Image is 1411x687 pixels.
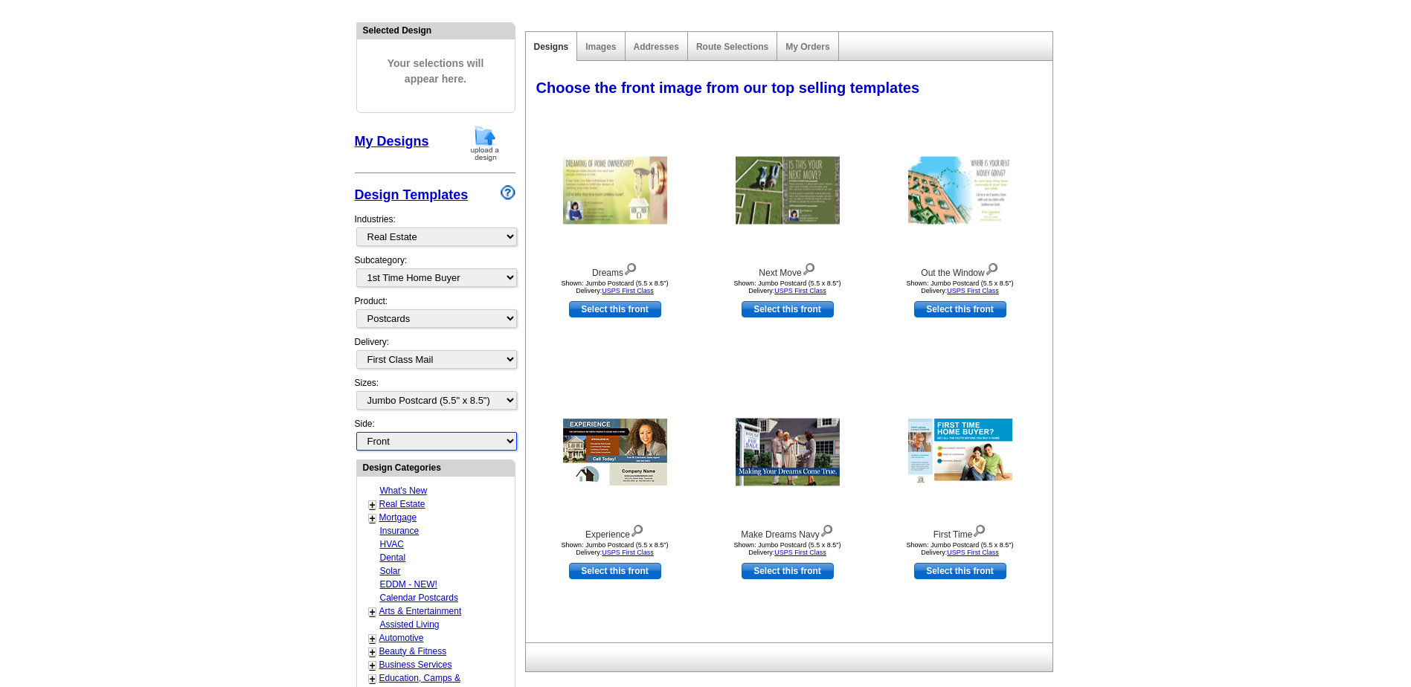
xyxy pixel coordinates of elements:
[706,280,870,294] div: Shown: Jumbo Postcard (5.5 x 8.5") Delivery:
[774,287,826,294] a: USPS First Class
[380,539,404,549] a: HVAC
[914,563,1006,579] a: use this design
[785,42,829,52] a: My Orders
[736,418,840,486] img: Make Dreams Navy
[602,287,654,294] a: USPS First Class
[380,526,420,536] a: Insurance
[908,156,1012,224] img: Out the Window
[706,521,870,541] div: Make Dreams Navy
[1113,341,1411,687] iframe: LiveChat chat widget
[947,549,999,556] a: USPS First Class
[569,563,661,579] a: use this design
[696,42,768,52] a: Route Selections
[534,42,569,52] a: Designs
[355,335,515,376] div: Delivery:
[972,521,986,538] img: view design details
[380,593,458,603] a: Calendar Postcards
[370,646,376,658] a: +
[355,134,429,149] a: My Designs
[533,259,697,280] div: Dreams
[914,301,1006,317] a: use this design
[563,419,667,486] img: Experience
[355,205,515,254] div: Industries:
[355,417,515,452] div: Side:
[878,259,1042,280] div: Out the Window
[379,646,447,657] a: Beauty & Fitness
[878,521,1042,541] div: First Time
[379,633,424,643] a: Automotive
[630,521,644,538] img: view design details
[706,259,870,280] div: Next Move
[533,280,697,294] div: Shown: Jumbo Postcard (5.5 x 8.5") Delivery:
[357,460,515,474] div: Design Categories
[878,280,1042,294] div: Shown: Jumbo Postcard (5.5 x 8.5") Delivery:
[501,185,515,200] img: design-wizard-help-icon.png
[355,254,515,294] div: Subcategory:
[379,659,452,670] a: Business Services
[380,566,401,576] a: Solar
[380,619,440,630] a: Assisted Living
[878,541,1042,556] div: Shown: Jumbo Postcard (5.5 x 8.5") Delivery:
[533,521,697,541] div: Experience
[379,499,425,509] a: Real Estate
[820,521,834,538] img: view design details
[985,259,999,276] img: view design details
[533,541,697,556] div: Shown: Jumbo Postcard (5.5 x 8.5") Delivery:
[355,376,515,417] div: Sizes:
[380,579,437,590] a: EDDM - NEW!
[634,42,679,52] a: Addresses
[774,549,826,556] a: USPS First Class
[370,659,376,671] a: +
[736,156,840,224] img: Next Move
[706,541,870,556] div: Shown: Jumbo Postcard (5.5 x 8.5") Delivery:
[380,552,406,563] a: Dental
[563,156,667,224] img: Dreams
[536,80,920,96] span: Choose the front image from our top selling templates
[368,41,504,102] span: Your selections will appear here.
[379,606,462,616] a: Arts & Entertainment
[742,301,834,317] a: use this design
[379,512,417,523] a: Mortgage
[947,287,999,294] a: USPS First Class
[370,673,376,685] a: +
[466,124,504,162] img: upload-design
[623,259,637,276] img: view design details
[742,563,834,579] a: use this design
[569,301,661,317] a: use this design
[355,294,515,335] div: Product:
[602,549,654,556] a: USPS First Class
[355,187,469,202] a: Design Templates
[380,486,428,496] a: What's New
[370,512,376,524] a: +
[370,633,376,645] a: +
[370,499,376,511] a: +
[908,419,1012,486] img: First Time
[802,259,816,276] img: view design details
[585,42,616,52] a: Images
[370,606,376,618] a: +
[357,23,515,37] div: Selected Design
